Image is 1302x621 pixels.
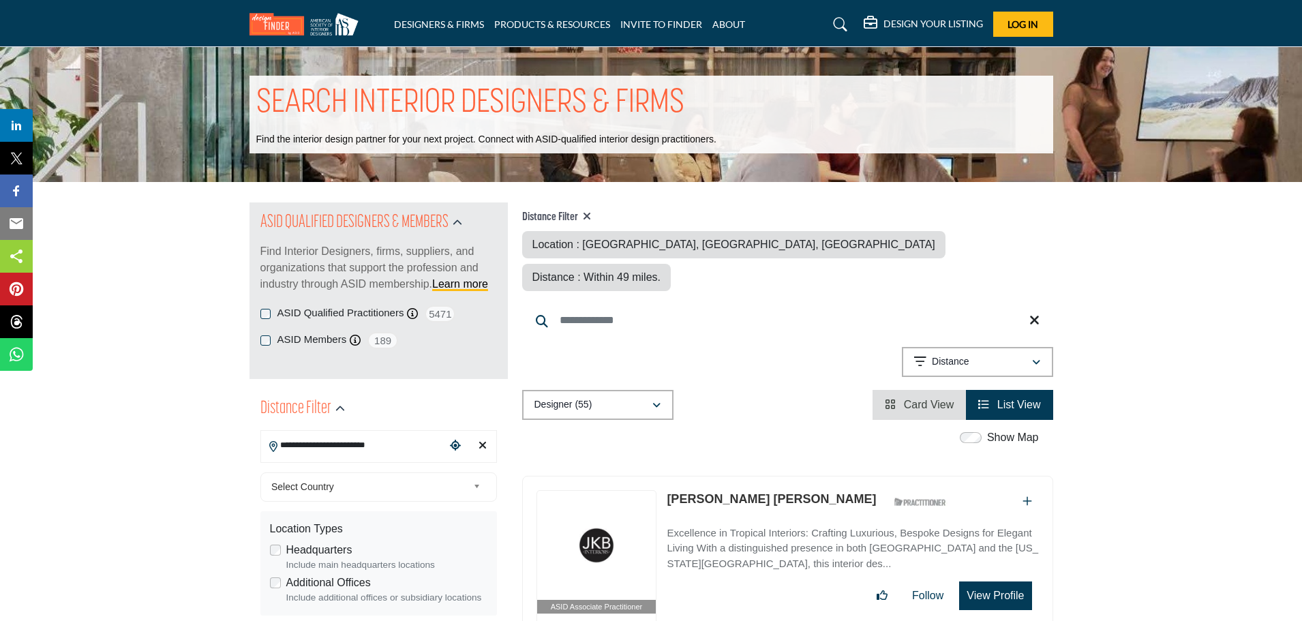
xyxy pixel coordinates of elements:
[993,12,1053,37] button: Log In
[394,18,484,30] a: DESIGNERS & FIRMS
[260,243,497,292] p: Find Interior Designers, firms, suppliers, and organizations that support the profession and indu...
[864,16,983,33] div: DESIGN YOUR LISTING
[667,490,876,509] p: Wendy Brown Greenwald
[868,582,896,609] button: Like listing
[1008,18,1038,30] span: Log In
[522,211,1053,224] h4: Distance Filter
[667,492,876,506] a: [PERSON_NAME] [PERSON_NAME]
[286,575,371,591] label: Additional Offices
[494,18,610,30] a: PRODUCTS & RESOURCES
[260,397,331,421] h2: Distance Filter
[286,542,352,558] label: Headquarters
[904,399,954,410] span: Card View
[286,558,487,572] div: Include main headquarters locations
[277,305,404,321] label: ASID Qualified Practitioners
[532,271,661,283] span: Distance : Within 49 miles.
[1023,496,1032,507] a: Add To List
[620,18,702,30] a: INVITE TO FINDER
[425,305,455,322] span: 5471
[270,521,487,537] div: Location Types
[256,82,684,125] h1: SEARCH INTERIOR DESIGNERS & FIRMS
[271,479,468,495] span: Select Country
[277,332,347,348] label: ASID Members
[966,390,1053,420] li: List View
[260,309,271,319] input: ASID Qualified Practitioners checkbox
[445,431,466,461] div: Choose your current location
[889,494,950,511] img: ASID Qualified Practitioners Badge Icon
[932,355,969,369] p: Distance
[522,390,673,420] button: Designer (55)
[820,14,856,35] a: Search
[537,491,656,614] a: ASID Associate Practitioner
[260,335,271,346] input: ASID Members checkbox
[959,581,1031,610] button: View Profile
[712,18,745,30] a: ABOUT
[537,491,656,600] img: Wendy Brown Greenwald
[873,390,966,420] li: Card View
[534,398,592,412] p: Designer (55)
[978,399,1040,410] a: View List
[286,591,487,605] div: Include additional offices or subsidiary locations
[260,211,449,235] h2: ASID QUALIFIED DESIGNERS & MEMBERS
[667,526,1038,572] p: Excellence in Tropical Interiors: Crafting Luxurious, Bespoke Designs for Elegant Living With a d...
[883,18,983,30] h5: DESIGN YOUR LISTING
[522,304,1053,337] input: Search Keyword
[532,239,935,250] span: Location : [GEOGRAPHIC_DATA], [GEOGRAPHIC_DATA], [GEOGRAPHIC_DATA]
[261,432,445,459] input: Search Location
[367,332,398,349] span: 189
[667,517,1038,572] a: Excellence in Tropical Interiors: Crafting Luxurious, Bespoke Designs for Elegant Living With a d...
[551,601,643,613] span: ASID Associate Practitioner
[472,431,493,461] div: Clear search location
[903,582,952,609] button: Follow
[997,399,1041,410] span: List View
[885,399,954,410] a: View Card
[902,347,1053,377] button: Distance
[256,133,716,147] p: Find the interior design partner for your next project. Connect with ASID-qualified interior desi...
[987,429,1039,446] label: Show Map
[432,278,488,290] a: Learn more
[249,13,365,35] img: Site Logo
